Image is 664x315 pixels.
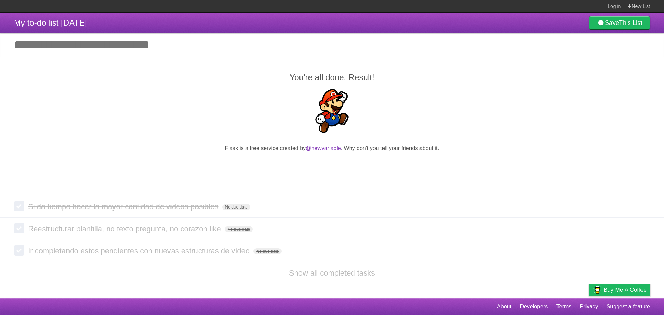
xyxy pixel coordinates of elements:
[619,19,642,26] b: This List
[289,269,375,277] a: Show all completed tasks
[310,89,354,133] img: Super Mario
[14,71,650,84] h2: You're all done. Result!
[222,204,250,210] span: No due date
[603,284,647,296] span: Buy me a coffee
[589,16,650,30] a: SaveThis List
[520,300,548,313] a: Developers
[580,300,598,313] a: Privacy
[306,145,341,151] a: @newvariable
[14,201,24,211] label: Done
[253,248,282,254] span: No due date
[589,284,650,296] a: Buy me a coffee
[497,300,511,313] a: About
[14,144,650,152] p: Flask is a free service created by . Why don't you tell your friends about it.
[28,247,251,255] span: Ir completando estos pendientes con nuevas estructuras de video
[28,224,223,233] span: Reestructurar plantilla, no texto pregunta, no corazon like
[556,300,572,313] a: Terms
[28,202,220,211] span: Si da tiempo hacer la mayor cantidad de videos posibles
[14,245,24,256] label: Done
[14,18,87,27] span: My to-do list [DATE]
[320,161,344,171] iframe: X Post Button
[225,226,253,232] span: No due date
[14,223,24,233] label: Done
[592,284,602,296] img: Buy me a coffee
[607,300,650,313] a: Suggest a feature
